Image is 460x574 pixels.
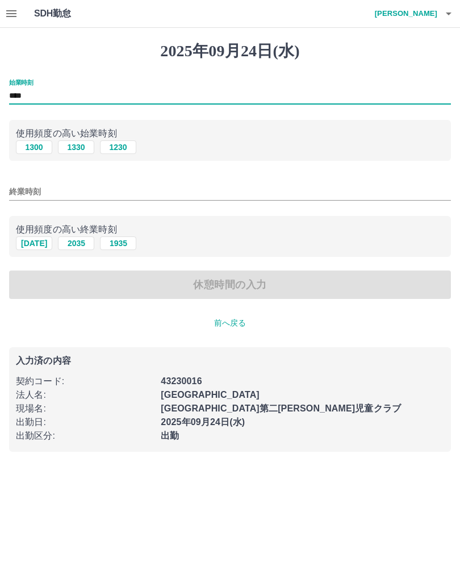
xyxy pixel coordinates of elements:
[9,78,33,86] label: 始業時刻
[58,140,94,154] button: 1330
[16,415,154,429] p: 出勤日 :
[9,41,451,61] h1: 2025年09月24日(水)
[16,402,154,415] p: 現場名 :
[58,236,94,250] button: 2035
[16,127,444,140] p: 使用頻度の高い始業時刻
[16,140,52,154] button: 1300
[100,140,136,154] button: 1230
[161,431,179,440] b: 出勤
[100,236,136,250] button: 1935
[16,375,154,388] p: 契約コード :
[16,388,154,402] p: 法人名 :
[16,429,154,443] p: 出勤区分 :
[161,376,202,386] b: 43230016
[161,390,260,400] b: [GEOGRAPHIC_DATA]
[16,223,444,236] p: 使用頻度の高い終業時刻
[161,404,401,413] b: [GEOGRAPHIC_DATA]第二[PERSON_NAME]児童クラブ
[16,356,444,365] p: 入力済の内容
[161,417,245,427] b: 2025年09月24日(水)
[9,317,451,329] p: 前へ戻る
[16,236,52,250] button: [DATE]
